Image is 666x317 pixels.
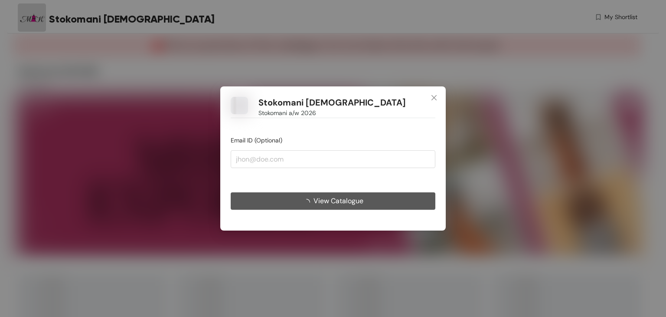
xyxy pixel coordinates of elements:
span: loading [303,199,313,206]
img: Buyer Portal [231,97,248,114]
span: Stokomani a/w 2026 [258,108,316,118]
span: Email ID (Optional) [231,136,282,144]
span: View Catalogue [313,195,363,206]
span: close [431,94,437,101]
input: jhon@doe.com [231,150,435,168]
button: Close [422,86,446,110]
button: View Catalogue [231,192,435,210]
h1: Stokomani [DEMOGRAPHIC_DATA] [258,97,406,108]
